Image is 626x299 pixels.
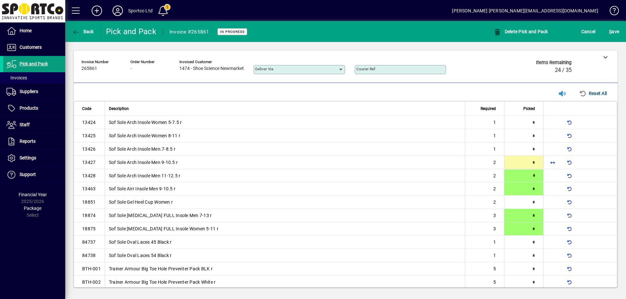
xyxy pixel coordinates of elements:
button: Delete Pick and Pack [492,26,550,37]
mat-label: Courier Ref [356,67,375,71]
button: Cancel [580,26,597,37]
span: Reset All [579,88,607,99]
span: Code [82,105,91,112]
button: Add [86,5,107,17]
td: 18851 [74,196,105,209]
button: Save [607,26,621,37]
span: Package [24,206,41,211]
a: Products [3,100,65,116]
td: 13424 [74,116,105,129]
a: Reports [3,133,65,150]
td: Sof Sole Arch Insole Men.7-8.5 r [105,143,465,156]
td: 13463 [74,182,105,196]
td: 84738 [74,249,105,262]
td: 1 [465,236,504,249]
span: Reports [20,139,36,144]
a: Support [3,167,65,183]
mat-label: Deliver via [255,67,273,71]
span: In Progress [220,30,245,34]
div: [PERSON_NAME] [PERSON_NAME][EMAIL_ADDRESS][DOMAIN_NAME] [452,6,598,16]
td: 2 [465,156,504,169]
span: 24 / 35 [555,67,572,73]
span: Staff [20,122,30,127]
div: Sportco Ltd [128,6,153,16]
td: 5 [465,262,504,276]
td: 1 [465,116,504,129]
span: Settings [20,155,36,160]
span: Support [20,172,36,177]
span: Suppliers [20,89,38,94]
button: Back [70,26,96,37]
span: Picked [523,105,535,112]
td: 13426 [74,143,105,156]
span: Required [481,105,496,112]
td: 1 [465,129,504,143]
a: Suppliers [3,84,65,100]
span: Invoices [7,75,27,80]
span: Customers [20,45,42,50]
td: 13428 [74,169,105,182]
span: Financial Year [19,192,47,197]
td: 13427 [74,156,105,169]
td: Trainer Armour Big Toe Hole Preventer Pack BLK r [105,262,465,276]
span: Home [20,28,32,33]
td: Trainer Armour Big Toe Hole Preventer Pack White r [105,276,465,289]
td: Sof Sole Oval Laces 54 Black r [105,249,465,262]
div: Invoice #265861 [170,27,209,37]
td: Sof Sole [MEDICAL_DATA] FULL Insole Women 5-11 r [105,222,465,236]
td: 18874 [74,209,105,222]
button: Reset All [576,88,609,99]
span: Delete Pick and Pack [493,29,548,34]
td: BTH-002 [74,276,105,289]
td: Sof Sole Oval Laces 45 Black r [105,236,465,249]
td: Sof Sole Arch Insole Men 11-12.5 r [105,169,465,182]
td: Sof Sole [MEDICAL_DATA] FULL Insole Men 7-13 r [105,209,465,222]
span: 1474 - Shoe Science Newmarket [179,66,244,71]
td: 2 [465,169,504,182]
td: Sof Sole Arch Insole Women 5-7.5 r [105,116,465,129]
a: Invoices [3,72,65,83]
td: 2 [465,182,504,196]
td: 13425 [74,129,105,143]
span: 265861 [82,66,97,71]
a: Home [3,23,65,39]
div: Pick and Pack [106,26,156,37]
span: Cancel [581,26,596,37]
span: ave [609,26,619,37]
td: Sof Sole Arch Insole Women 8-11 r [105,129,465,143]
span: Pick and Pack [20,61,48,66]
span: S [609,29,612,34]
td: 2 [465,196,504,209]
td: 84737 [74,236,105,249]
span: Back [72,29,94,34]
td: 5 [465,276,504,289]
span: Description [109,105,129,112]
td: 3 [465,222,504,236]
td: Sof Sole Gel Heel Cup Women r [105,196,465,209]
td: 3 [465,209,504,222]
a: Staff [3,117,65,133]
span: Products [20,105,38,111]
td: 1 [465,143,504,156]
td: 18875 [74,222,105,236]
button: Profile [107,5,128,17]
td: BTH-001 [74,262,105,276]
td: Sof Sole Airr Insole Men 9-10.5 r [105,182,465,196]
span: - [130,66,132,71]
td: 1 [465,249,504,262]
app-page-header-button: Back [65,26,101,37]
td: Sof Sole Arch Insole Men 9-10.5 r [105,156,465,169]
a: Settings [3,150,65,166]
a: Customers [3,39,65,56]
a: Knowledge Base [605,1,618,22]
